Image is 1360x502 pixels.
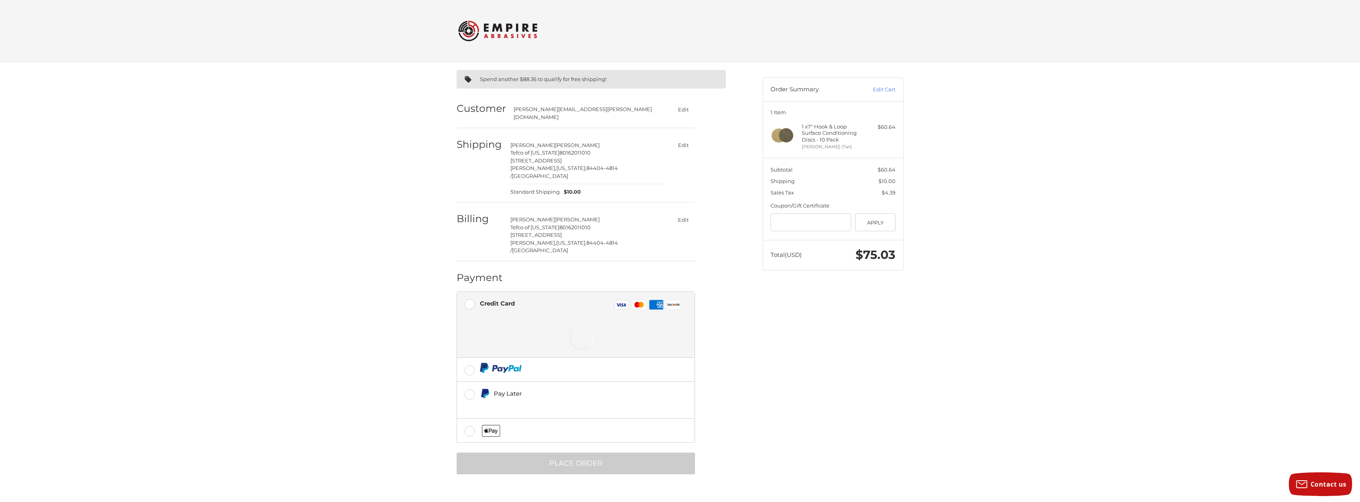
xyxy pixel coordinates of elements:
span: Contact us [1311,480,1347,489]
span: [PERSON_NAME] [555,216,600,223]
button: Edit [672,104,695,115]
div: Credit Card [480,297,515,310]
span: Spend another $88.36 to qualify for free shipping! [480,76,606,82]
h3: Order Summary [771,86,856,94]
h2: Payment [457,272,503,284]
h3: 1 Item [771,109,895,115]
span: $75.03 [856,247,895,262]
span: Subtotal [771,166,793,173]
img: Empire Abrasives [458,15,537,46]
a: Edit Cart [856,86,895,94]
button: Apply [855,213,896,231]
div: $60.64 [864,123,895,131]
span: Standard Shipping [510,188,560,196]
span: Tefco of [US_STATE] [510,224,559,230]
img: Applepay icon [482,425,501,437]
button: Place Order [457,453,695,474]
span: $10.00 [878,178,895,184]
button: Edit [672,140,695,151]
button: Contact us [1289,472,1352,496]
div: Coupon/Gift Certificate [771,202,895,210]
input: Gift Certificate or Coupon Code [771,213,851,231]
span: [US_STATE], [556,165,586,171]
span: 84404-4814 / [510,165,618,179]
span: [PERSON_NAME] [510,142,555,148]
span: Shipping [771,178,795,184]
span: Sales Tax [771,189,794,196]
div: Pay Later [494,387,640,400]
span: Total (USD) [771,251,802,259]
span: [GEOGRAPHIC_DATA] [512,173,568,179]
h2: Customer [457,102,506,115]
li: [PERSON_NAME] (Tan) [802,143,862,150]
span: $60.64 [878,166,895,173]
span: 80162011010 [559,149,591,156]
span: $4.39 [882,189,895,196]
span: 80162011010 [559,224,591,230]
span: [STREET_ADDRESS] [510,232,562,238]
div: [PERSON_NAME][EMAIL_ADDRESS][PERSON_NAME][DOMAIN_NAME] [514,106,657,121]
span: [PERSON_NAME], [510,240,556,246]
h2: Shipping [457,138,503,151]
img: PayPal icon [480,363,521,373]
h2: Billing [457,213,503,225]
span: [US_STATE], [556,240,586,246]
img: Pay Later icon [480,389,490,398]
button: Edit [672,214,695,225]
h4: 1 x 7" Hook & Loop Surface Conditioning Discs - 10 Pack [802,123,862,143]
span: [STREET_ADDRESS] [510,157,562,164]
span: $10.00 [560,188,581,196]
span: [PERSON_NAME] [555,142,600,148]
span: [GEOGRAPHIC_DATA] [512,247,568,253]
span: [PERSON_NAME], [510,165,556,171]
span: [PERSON_NAME] [510,216,555,223]
span: Tefco of [US_STATE] [510,149,559,156]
